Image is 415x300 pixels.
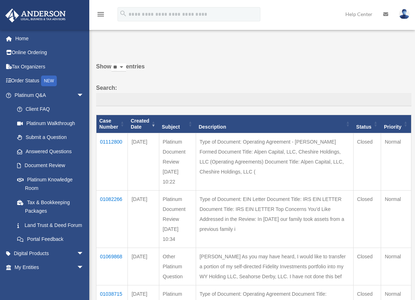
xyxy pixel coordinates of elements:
td: [PERSON_NAME] As you may have heard, I would like to transfer a portion of my self-directed Fidel... [196,248,353,285]
td: [DATE] [128,191,159,248]
td: Normal [381,248,411,285]
img: User Pic [399,9,410,19]
i: search [119,10,127,17]
a: Home [5,31,95,46]
td: 01069868 [96,248,128,285]
span: arrow_drop_down [77,274,91,289]
a: Platinum Knowledge Room [10,172,91,195]
span: arrow_drop_down [77,88,91,103]
i: menu [96,10,105,19]
th: Case Number: activate to sort column ascending [96,115,128,133]
a: Land Trust & Deed Forum [10,218,91,232]
a: Tax Organizers [5,60,95,74]
a: Order StatusNEW [5,74,95,88]
th: Priority: activate to sort column ascending [381,115,411,133]
td: Type of Document: Operating Agreement - [PERSON_NAME] Formed Document Title: Alpen Capital, LLC, ... [196,133,353,191]
a: Tax & Bookkeeping Packages [10,195,91,218]
td: [DATE] [128,133,159,191]
a: menu [96,12,105,19]
th: Status: activate to sort column ascending [353,115,381,133]
td: Type of Document: EIN Letter Document Title: IRS EIN LETTER Document Title: IRS EIN LETTER Top Co... [196,191,353,248]
a: Online Ordering [5,46,95,60]
td: Closed [353,133,381,191]
img: Anderson Advisors Platinum Portal [3,9,68,22]
a: My Entitiesarrow_drop_down [5,260,95,275]
a: Document Review [10,159,91,173]
a: Submit a Question [10,130,91,145]
label: Show entries [96,62,411,79]
td: Normal [381,191,411,248]
a: Digital Productsarrow_drop_down [5,246,95,260]
td: 01112800 [96,133,128,191]
a: Answered Questions [10,144,87,159]
th: Created Date: activate to sort column ascending [128,115,159,133]
td: Other Platinum Question [159,248,196,285]
td: [DATE] [128,248,159,285]
a: Platinum Walkthrough [10,116,91,130]
a: Platinum Q&Aarrow_drop_down [5,88,91,102]
td: Platinum Document Review [DATE] 10:34 [159,191,196,248]
span: arrow_drop_down [77,260,91,275]
td: Normal [381,133,411,191]
input: Search: [96,93,411,107]
span: arrow_drop_down [77,246,91,261]
td: Closed [353,248,381,285]
th: Description: activate to sort column ascending [196,115,353,133]
select: Showentries [111,63,126,72]
td: Closed [353,191,381,248]
label: Search: [96,83,411,107]
td: Platinum Document Review [DATE] 10:22 [159,133,196,191]
a: Client FAQ [10,102,91,117]
th: Subject: activate to sort column ascending [159,115,196,133]
td: 01082266 [96,191,128,248]
a: Portal Feedback [10,232,91,247]
div: NEW [41,76,57,86]
a: My Anderson Teamarrow_drop_down [5,274,95,289]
